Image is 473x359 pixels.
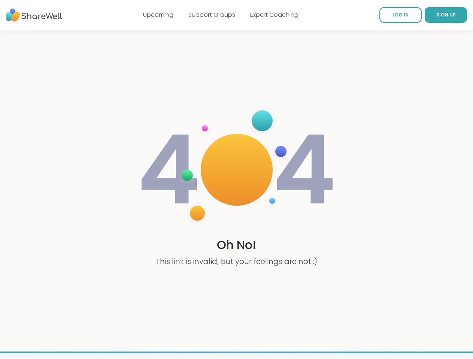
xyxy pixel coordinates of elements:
[425,7,467,23] a: SIGN UP
[137,103,336,237] img: 404
[6,5,62,25] img: ShareWell Nav Logo
[379,7,422,23] a: LOG IN
[143,10,173,19] a: Upcoming
[392,12,409,18] span: LOG IN
[156,256,317,267] p: This link is invalid, but your feelings are not :)
[250,10,298,19] a: Expert Coaching
[436,12,456,18] span: SIGN UP
[217,237,257,254] h1: Oh No!
[188,10,235,19] a: Support Groups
